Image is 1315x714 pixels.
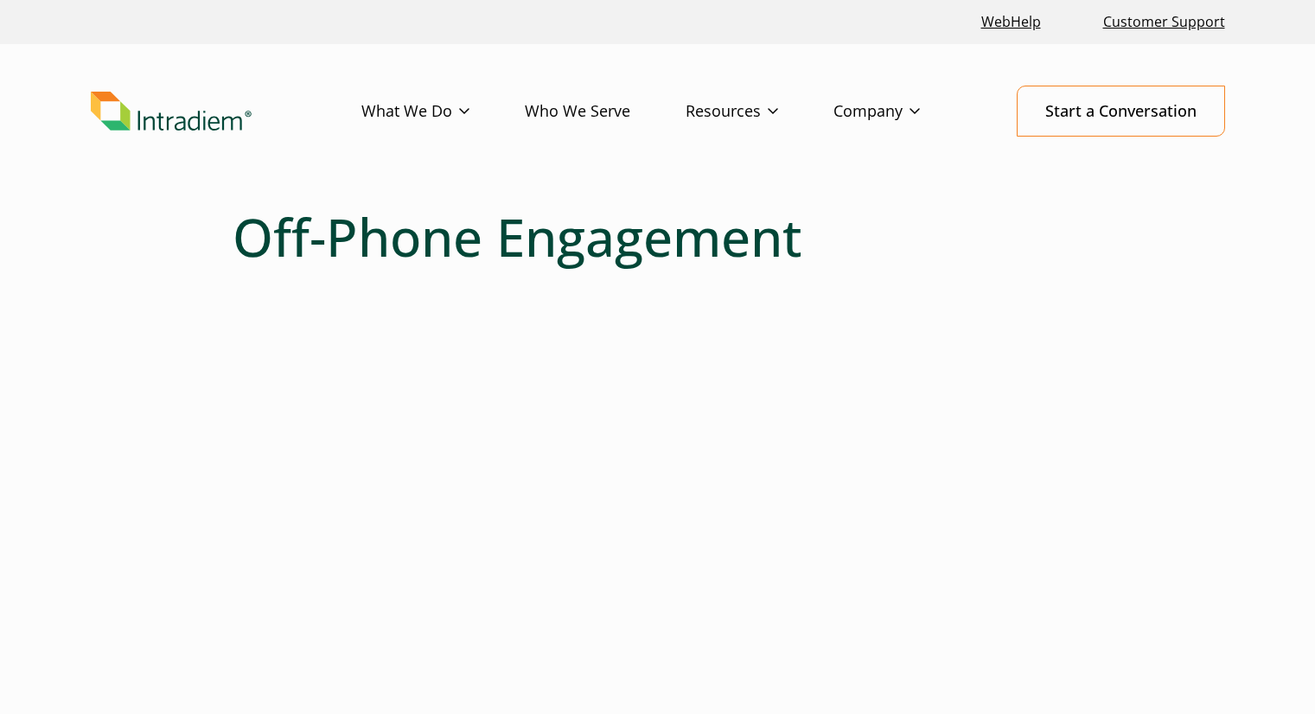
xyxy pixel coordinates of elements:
a: Link to homepage of Intradiem [91,92,361,131]
h1: Off-Phone Engagement [233,206,1083,268]
img: Intradiem [91,92,252,131]
a: Customer Support [1096,3,1232,41]
a: Link opens in a new window [974,3,1048,41]
a: What We Do [361,86,525,137]
a: Start a Conversation [1017,86,1225,137]
a: Who We Serve [525,86,686,137]
a: Resources [686,86,833,137]
a: Company [833,86,975,137]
